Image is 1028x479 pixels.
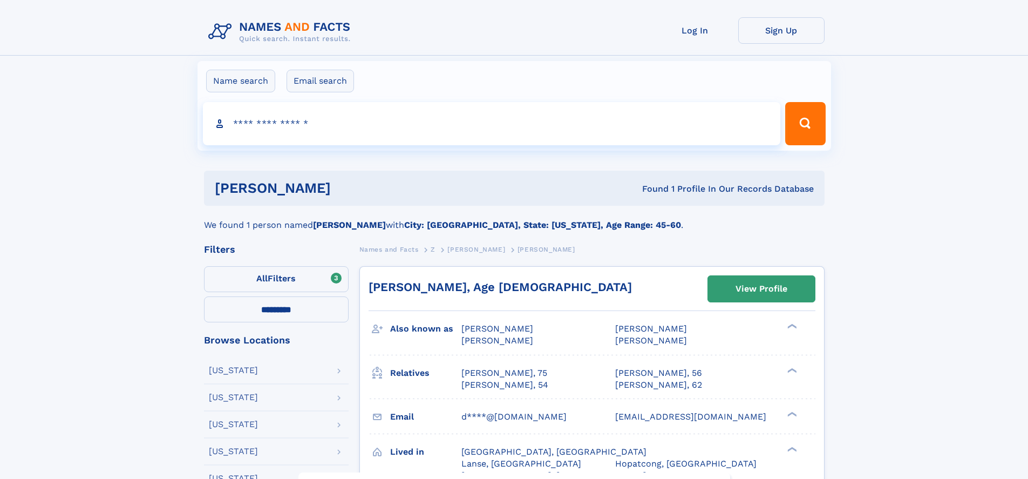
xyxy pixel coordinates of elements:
span: Hopatcong, [GEOGRAPHIC_DATA] [615,458,757,469]
b: City: [GEOGRAPHIC_DATA], State: [US_STATE], Age Range: 45-60 [404,220,681,230]
span: Lanse, [GEOGRAPHIC_DATA] [461,458,581,469]
span: [PERSON_NAME] [461,335,533,346]
div: [US_STATE] [209,366,258,375]
span: [PERSON_NAME] [615,335,687,346]
span: [PERSON_NAME] [447,246,505,253]
a: [PERSON_NAME], 56 [615,367,702,379]
div: ❯ [785,410,798,417]
h3: Lived in [390,443,461,461]
h3: Also known as [390,320,461,338]
h1: [PERSON_NAME] [215,181,487,195]
a: Z [431,242,435,256]
label: Email search [287,70,354,92]
span: [PERSON_NAME] [461,323,533,334]
div: ❯ [785,367,798,374]
input: search input [203,102,781,145]
img: Logo Names and Facts [204,17,359,46]
span: [PERSON_NAME] [518,246,575,253]
span: [PERSON_NAME] [615,323,687,334]
div: Found 1 Profile In Our Records Database [486,183,814,195]
div: Filters [204,245,349,254]
div: We found 1 person named with . [204,206,825,232]
b: [PERSON_NAME] [313,220,386,230]
span: [EMAIL_ADDRESS][DOMAIN_NAME] [615,411,766,422]
div: [US_STATE] [209,393,258,402]
span: All [256,273,268,284]
a: [PERSON_NAME], 75 [461,367,547,379]
label: Name search [206,70,275,92]
div: [US_STATE] [209,420,258,429]
a: View Profile [708,276,815,302]
a: [PERSON_NAME], 54 [461,379,548,391]
div: View Profile [736,276,787,301]
div: Browse Locations [204,335,349,345]
div: ❯ [785,323,798,330]
a: [PERSON_NAME], 62 [615,379,702,391]
a: [PERSON_NAME], Age [DEMOGRAPHIC_DATA] [369,280,632,294]
div: ❯ [785,446,798,453]
h3: Relatives [390,364,461,382]
span: [GEOGRAPHIC_DATA], [GEOGRAPHIC_DATA] [461,447,646,457]
span: Z [431,246,435,253]
button: Search Button [785,102,825,145]
a: Sign Up [738,17,825,44]
a: Names and Facts [359,242,419,256]
a: [PERSON_NAME] [447,242,505,256]
h3: Email [390,408,461,426]
a: Log In [652,17,738,44]
div: [US_STATE] [209,447,258,456]
label: Filters [204,266,349,292]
